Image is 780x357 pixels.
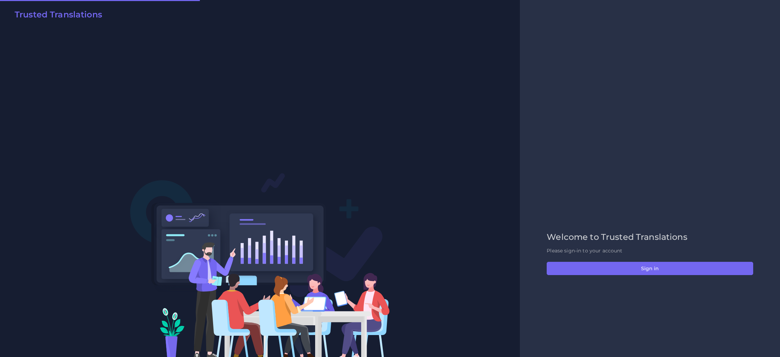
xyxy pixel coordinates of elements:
h2: Trusted Translations [15,10,102,20]
button: Sign in [547,262,753,275]
h2: Welcome to Trusted Translations [547,232,753,242]
p: Please sign-in to your account [547,247,753,255]
a: Trusted Translations [10,10,102,22]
